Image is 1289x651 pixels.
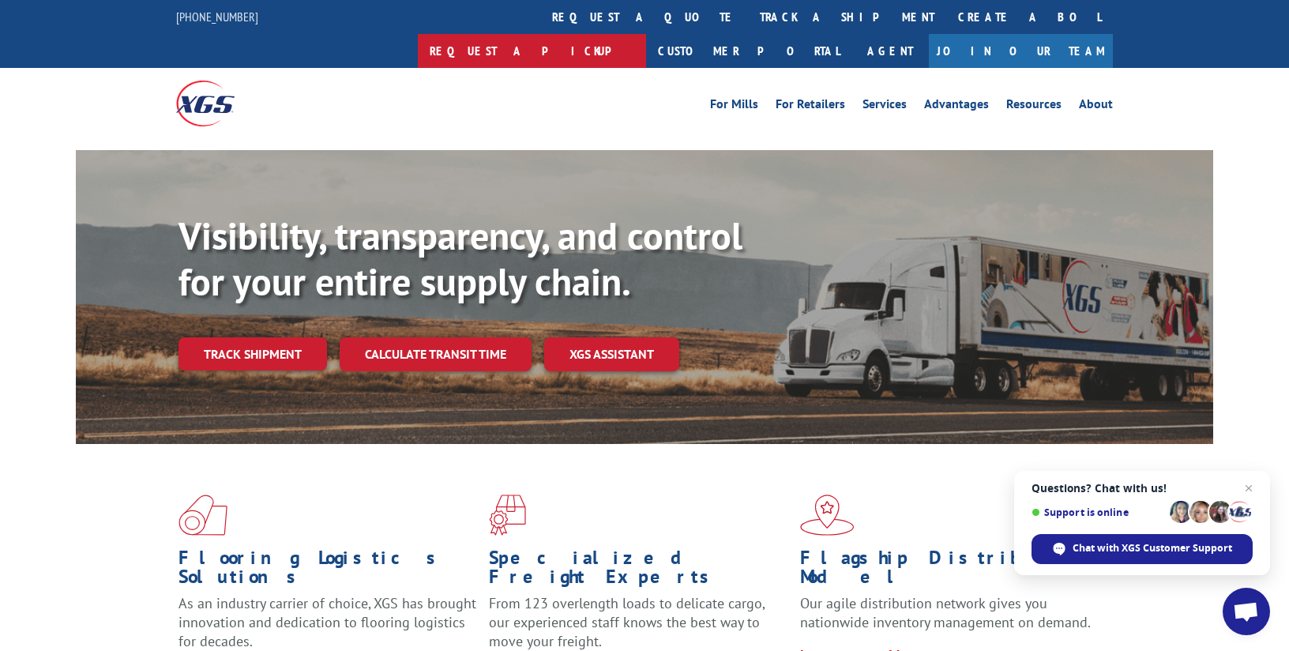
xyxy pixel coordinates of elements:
[1073,541,1232,555] span: Chat with XGS Customer Support
[544,337,679,371] a: XGS ASSISTANT
[924,98,989,115] a: Advantages
[179,548,477,594] h1: Flooring Logistics Solutions
[418,34,646,68] a: Request a pickup
[340,337,532,371] a: Calculate transit time
[179,211,742,306] b: Visibility, transparency, and control for your entire supply chain.
[1006,98,1062,115] a: Resources
[1223,588,1270,635] div: Open chat
[800,548,1099,594] h1: Flagship Distribution Model
[1032,482,1253,495] span: Questions? Chat with us!
[176,9,258,24] a: [PHONE_NUMBER]
[851,34,929,68] a: Agent
[929,34,1113,68] a: Join Our Team
[800,495,855,536] img: xgs-icon-flagship-distribution-model-red
[862,98,907,115] a: Services
[1079,98,1113,115] a: About
[179,594,476,650] span: As an industry carrier of choice, XGS has brought innovation and dedication to flooring logistics...
[489,495,526,536] img: xgs-icon-focused-on-flooring-red
[776,98,845,115] a: For Retailers
[1032,506,1164,518] span: Support is online
[710,98,758,115] a: For Mills
[179,495,227,536] img: xgs-icon-total-supply-chain-intelligence-red
[646,34,851,68] a: Customer Portal
[489,548,787,594] h1: Specialized Freight Experts
[1239,479,1258,498] span: Close chat
[179,337,327,371] a: Track shipment
[1032,534,1253,564] div: Chat with XGS Customer Support
[800,594,1091,631] span: Our agile distribution network gives you nationwide inventory management on demand.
